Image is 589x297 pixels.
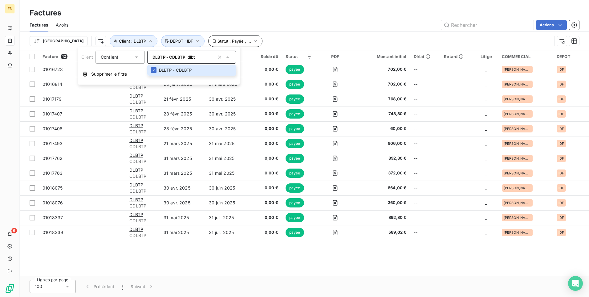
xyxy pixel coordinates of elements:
span: [PERSON_NAME] [504,171,531,175]
span: payée [286,65,304,74]
span: 0,00 € [254,96,278,102]
span: 0,00 € [254,170,278,176]
span: [PERSON_NAME] [504,112,531,116]
span: 768,00 € [358,96,407,102]
span: DLBTP [129,123,143,128]
td: 31 mai 2025 [160,225,205,240]
span: IDF [559,231,564,234]
span: 01018337 [43,215,63,220]
span: _ [485,170,487,176]
span: _ [485,141,487,146]
span: payée [286,228,304,237]
span: _ [485,111,487,116]
td: -- [410,225,440,240]
span: CDLBTP [129,188,156,194]
td: 30 avr. 2025 [160,195,205,210]
span: 01017407 [43,111,62,116]
span: DLBTP [129,182,143,187]
div: DEPOT [557,54,585,59]
td: 30 avr. 2025 [160,181,205,195]
button: Suivant [127,280,158,293]
span: _ [485,96,487,102]
button: Actions [536,20,567,30]
span: IDF [559,68,564,71]
span: DLBTP [129,93,143,98]
td: 31 mai 2025 [205,166,250,181]
h3: Factures [30,7,61,19]
span: 01017763 [43,170,63,176]
span: 0,00 € [254,126,278,132]
td: 31 mars 2025 [160,151,205,166]
span: IDF [559,186,564,190]
span: [PERSON_NAME] [504,216,531,220]
span: IDF [559,112,564,116]
span: 0,00 € [254,140,278,147]
td: 28 févr. 2025 [160,107,205,121]
span: IDF [559,82,564,86]
td: -- [410,151,440,166]
div: COMMERCIAL [502,54,549,59]
span: 702,00 € [358,66,407,73]
span: Factures [30,22,48,28]
span: DEPOT : IDF [170,39,193,44]
span: payée [286,183,304,193]
span: IDF [559,142,564,145]
span: Statut : Payée , ... [217,39,251,44]
span: DLBTP - CDLBTP [152,55,185,60]
span: DLBTP [129,108,143,113]
span: Supprimer le filtre [91,71,127,77]
td: 30 avr. 2025 [205,92,250,107]
span: payée [286,213,304,222]
input: Rechercher [441,20,534,30]
span: 0,00 € [254,185,278,191]
span: 01018339 [43,230,63,235]
span: [PERSON_NAME] [504,127,531,131]
span: payée [286,139,304,148]
span: payée [286,124,304,133]
span: payée [286,109,304,119]
span: CDLBTP [129,218,156,224]
span: DLBTP [129,153,143,158]
td: 31 mai 2025 [205,151,250,166]
button: Statut : Payée , ... [208,35,262,47]
td: -- [410,77,440,92]
td: -- [410,107,440,121]
div: Retard [444,54,471,59]
span: [PERSON_NAME] [504,201,531,205]
td: 31 mai 2025 [205,136,250,151]
span: payée [286,154,304,163]
span: IDF [559,201,564,205]
td: 30 avr. 2025 [205,121,250,136]
span: _ [485,230,487,235]
div: Montant initial [358,54,407,59]
span: [PERSON_NAME] [504,142,531,145]
td: -- [410,166,440,181]
div: Open Intercom Messenger [568,276,583,291]
span: 01017493 [43,141,63,146]
span: IDF [559,171,564,175]
span: [PERSON_NAME] [504,82,531,86]
span: _ [485,126,487,131]
span: payée [286,169,304,178]
span: DLBTP [129,167,143,173]
button: [GEOGRAPHIC_DATA] [30,36,88,46]
span: CDLBTP [129,203,156,209]
span: CDLBTP [129,144,156,150]
span: DLBTP [129,138,143,143]
span: 6 [11,228,17,233]
td: -- [410,181,440,195]
span: [PERSON_NAME] [504,157,531,160]
span: 01017179 [43,96,62,102]
span: payée [286,198,304,207]
span: 0,00 € [254,111,278,117]
td: -- [410,121,440,136]
span: _ [485,82,487,87]
span: 372,00 € [358,170,407,176]
span: CDLBTP [129,158,156,165]
span: CDLBTP [129,232,156,239]
span: Client [81,54,93,60]
span: CDLBTP [129,114,156,120]
button: 1 [118,280,127,293]
span: [PERSON_NAME] [504,97,531,101]
td: -- [410,62,440,77]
